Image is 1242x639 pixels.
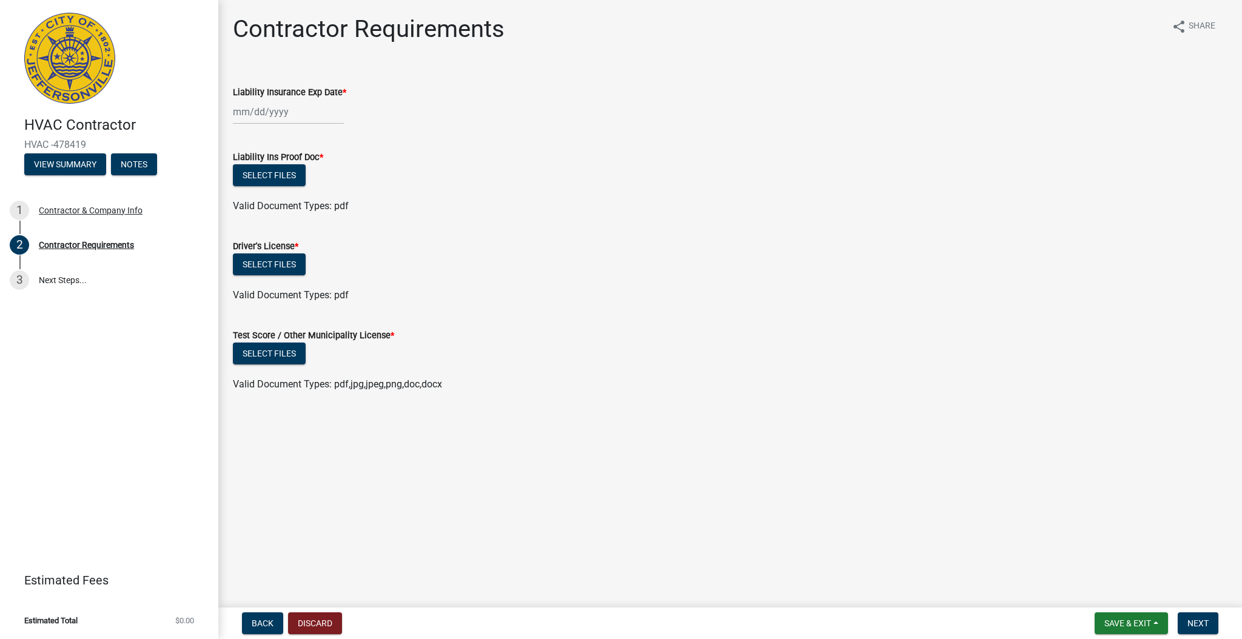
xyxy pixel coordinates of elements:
label: Liability Insurance Exp Date [233,89,346,97]
span: Valid Document Types: pdf,jpg,jpeg,png,doc,docx [233,378,442,390]
button: Save & Exit [1095,612,1168,634]
button: Select files [233,164,306,186]
div: 1 [10,201,29,220]
label: Test Score / Other Municipality License [233,332,394,340]
span: HVAC -478419 [24,139,194,150]
button: Notes [111,153,157,175]
span: Valid Document Types: pdf [233,289,349,301]
wm-modal-confirm: Summary [24,160,106,170]
label: Liability Ins Proof Doc [233,153,323,162]
button: Discard [288,612,342,634]
button: Select files [233,343,306,364]
span: Valid Document Types: pdf [233,200,349,212]
div: 2 [10,235,29,255]
i: share [1172,19,1186,34]
span: Share [1189,19,1215,34]
span: Save & Exit [1104,618,1151,628]
button: shareShare [1162,15,1225,38]
span: Estimated Total [24,617,78,624]
a: Estimated Fees [10,568,199,592]
h1: Contractor Requirements [233,15,505,44]
div: Contractor & Company Info [39,206,143,215]
div: 3 [10,270,29,290]
span: $0.00 [175,617,194,624]
button: Back [242,612,283,634]
input: mm/dd/yyyy [233,99,344,124]
span: Back [252,618,274,628]
button: View Summary [24,153,106,175]
img: City of Jeffersonville, Indiana [24,13,115,104]
wm-modal-confirm: Notes [111,160,157,170]
div: Contractor Requirements [39,241,134,249]
label: Driver's License [233,243,298,251]
button: Next [1178,612,1218,634]
h4: HVAC Contractor [24,116,209,134]
span: Next [1187,618,1209,628]
button: Select files [233,253,306,275]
